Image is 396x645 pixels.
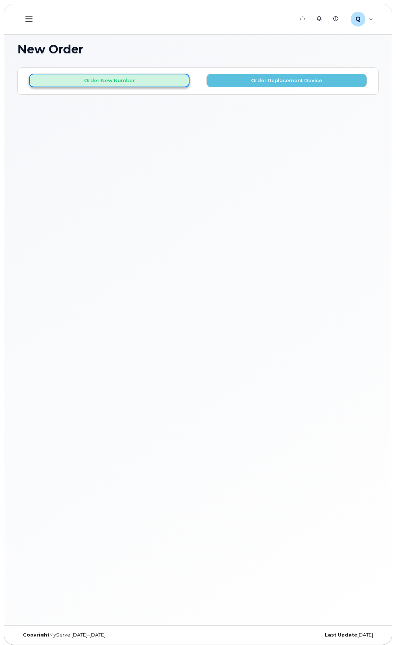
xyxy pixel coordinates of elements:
button: Order Replacement Device [206,74,367,87]
h1: New Order [17,43,379,56]
button: Order New Number [29,74,190,87]
strong: Copyright [23,632,49,638]
iframe: Messenger Launcher [364,613,390,639]
div: [DATE] [198,632,379,638]
div: MyServe [DATE]–[DATE] [17,632,198,638]
strong: Last Update [325,632,357,638]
